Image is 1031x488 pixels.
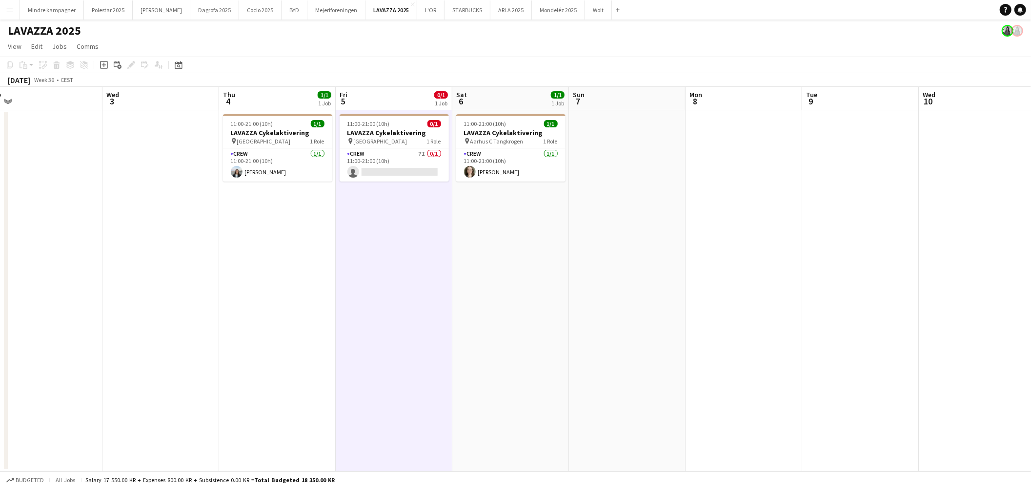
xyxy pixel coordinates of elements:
[8,75,30,85] div: [DATE]
[16,477,44,484] span: Budgeted
[27,40,46,53] a: Edit
[307,0,365,20] button: Mejeriforeningen
[8,23,81,38] h1: LAVAZZA 2025
[254,476,335,484] span: Total Budgeted 18 350.00 KR
[5,475,45,486] button: Budgeted
[490,0,532,20] button: ARLA 2025
[417,0,445,20] button: L'OR
[61,76,73,83] div: CEST
[52,42,67,51] span: Jobs
[54,476,77,484] span: All jobs
[48,40,71,53] a: Jobs
[1002,25,1013,37] app-user-avatar: Mia Tidemann
[282,0,307,20] button: BYD
[239,0,282,20] button: Cocio 2025
[4,40,25,53] a: View
[1011,25,1023,37] app-user-avatar: Mia Tidemann
[532,0,585,20] button: Mondeléz 2025
[445,0,490,20] button: STARBUCKS
[73,40,102,53] a: Comms
[190,0,239,20] button: Dagrofa 2025
[32,76,57,83] span: Week 36
[84,0,133,20] button: Polestar 2025
[133,0,190,20] button: [PERSON_NAME]
[77,42,99,51] span: Comms
[85,476,335,484] div: Salary 17 550.00 KR + Expenses 800.00 KR + Subsistence 0.00 KR =
[365,0,417,20] button: LAVAZZA 2025
[585,0,612,20] button: Wolt
[8,42,21,51] span: View
[31,42,42,51] span: Edit
[20,0,84,20] button: Mindre kampagner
